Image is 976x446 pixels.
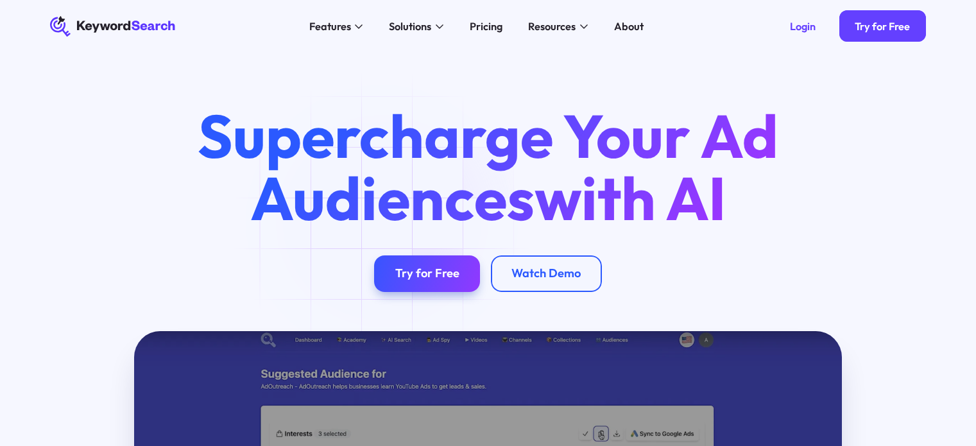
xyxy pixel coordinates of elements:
[374,255,480,292] a: Try for Free
[511,266,581,281] div: Watch Demo
[395,266,459,281] div: Try for Free
[614,19,644,35] div: About
[173,105,802,229] h1: Supercharge Your Ad Audiences
[535,160,726,236] span: with AI
[606,16,651,37] a: About
[309,19,351,35] div: Features
[839,10,926,42] a: Try for Free
[389,19,431,35] div: Solutions
[790,20,816,33] div: Login
[528,19,576,35] div: Resources
[470,19,502,35] div: Pricing
[774,10,831,42] a: Login
[855,20,910,33] div: Try for Free
[461,16,510,37] a: Pricing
